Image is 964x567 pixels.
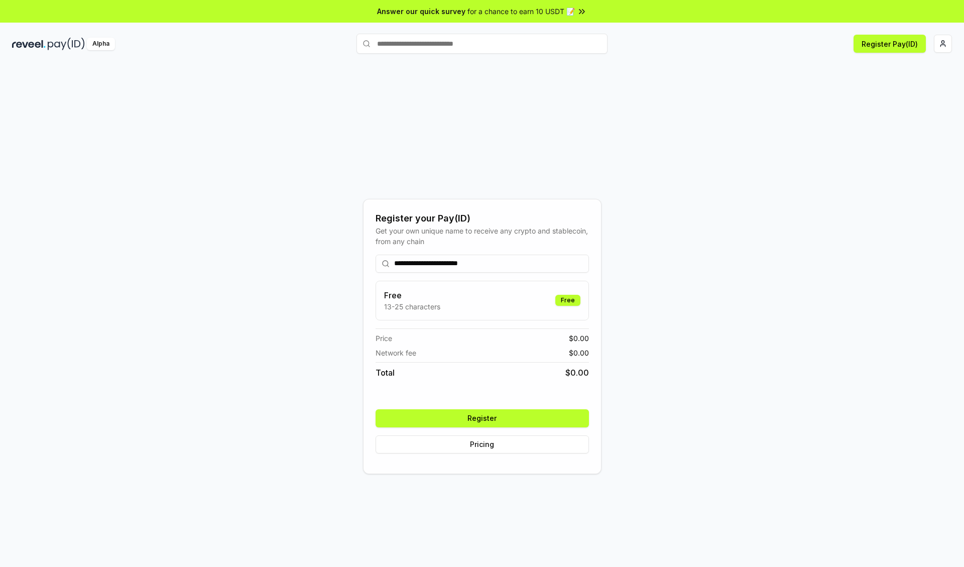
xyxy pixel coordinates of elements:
[565,367,589,379] span: $ 0.00
[569,333,589,344] span: $ 0.00
[377,6,465,17] span: Answer our quick survey
[384,289,440,301] h3: Free
[12,38,46,50] img: reveel_dark
[467,6,575,17] span: for a chance to earn 10 USDT 📝
[854,35,926,53] button: Register Pay(ID)
[376,333,392,344] span: Price
[376,225,589,247] div: Get your own unique name to receive any crypto and stablecoin, from any chain
[87,38,115,50] div: Alpha
[569,348,589,358] span: $ 0.00
[376,367,395,379] span: Total
[384,301,440,312] p: 13-25 characters
[376,435,589,453] button: Pricing
[376,348,416,358] span: Network fee
[555,295,580,306] div: Free
[376,211,589,225] div: Register your Pay(ID)
[48,38,85,50] img: pay_id
[376,409,589,427] button: Register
